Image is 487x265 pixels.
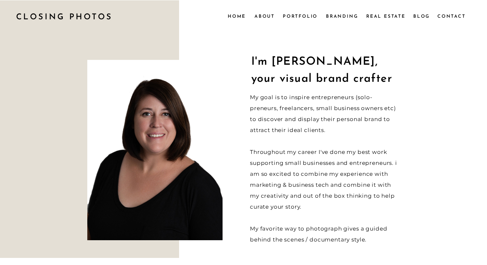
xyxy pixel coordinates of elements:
[283,13,318,20] a: Portfolio
[254,13,274,20] a: About
[437,13,465,20] a: Contact
[228,13,246,20] a: Home
[16,10,119,22] a: CLOSING PHOTOS
[326,13,359,20] a: Branding
[366,13,407,20] a: Real Estate
[251,54,400,85] h1: I'm [PERSON_NAME], your visual brand crafter
[413,13,431,20] a: Blog
[250,92,399,245] p: My goal is to inspire entrepreneurs (solo-preneurs, freelancers, small business owners etc) to di...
